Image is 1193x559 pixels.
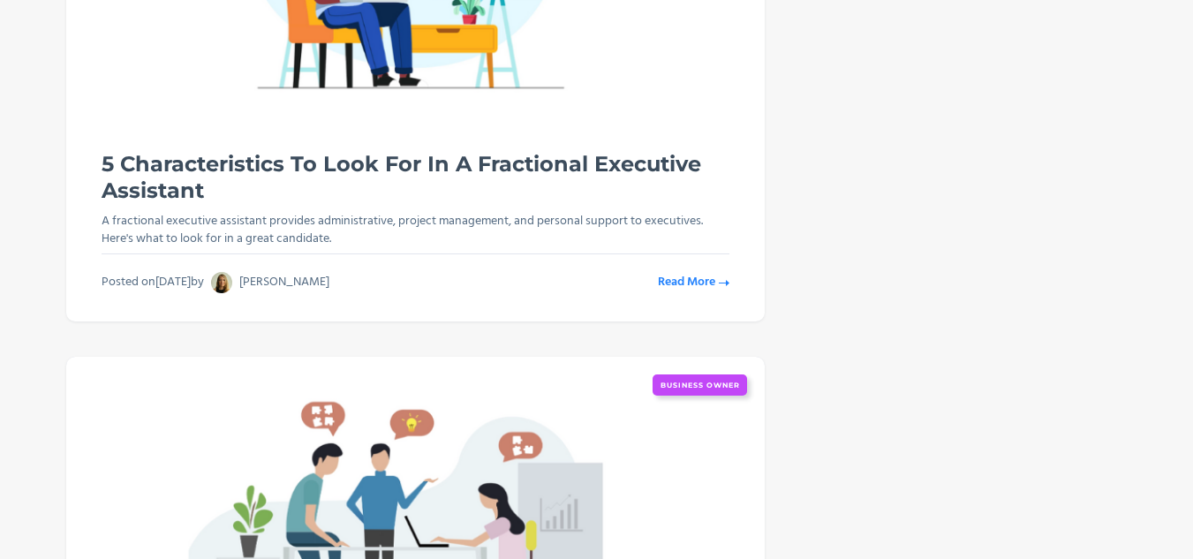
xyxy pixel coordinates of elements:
a: Business Owner [653,374,747,396]
p: A fractional executive assistant provides administrative, project management, and personal suppor... [102,213,729,248]
iframe: Drift Widget Chat Controller [1105,471,1172,538]
div: [PERSON_NAME] [239,276,329,290]
div: Read More [658,274,715,291]
div: Posted on [102,276,155,290]
div: [DATE] [155,276,191,290]
div: by [191,276,204,290]
a: Read More [617,268,729,297]
h3: 5 Characteristics To Look For In A Fractional Executive Assistant [102,151,729,204]
a: [PERSON_NAME] [208,268,340,297]
a: 5 Characteristics To Look For In A Fractional Executive Assistant [102,133,729,213]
